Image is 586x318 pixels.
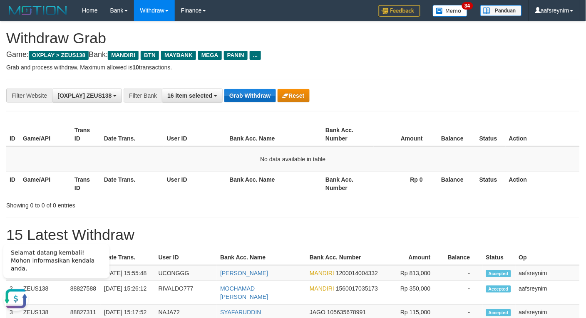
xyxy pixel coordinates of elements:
[516,250,580,265] th: Op
[220,285,268,300] a: MOCHAMAD [PERSON_NAME]
[3,50,28,75] button: Open LiveChat chat widget
[29,51,89,60] span: OXPLAY > ZEUS138
[52,89,122,103] button: [OXPLAY] ZEUS138
[336,270,378,276] span: Copy 1200014004332 to clipboard
[220,309,261,316] a: SYAFARUDDIN
[6,30,580,47] h1: Withdraw Grab
[20,123,71,146] th: Game/API
[374,123,435,146] th: Amount
[6,51,580,59] h4: Game: Bank:
[167,92,212,99] span: 16 item selected
[101,281,155,305] td: [DATE] 15:26:12
[6,227,580,243] h1: 15 Latest Withdraw
[516,281,580,305] td: aafsreynim
[6,123,20,146] th: ID
[224,51,248,60] span: PANIN
[480,5,522,16] img: panduan.png
[310,285,334,292] span: MANDIRI
[435,123,476,146] th: Balance
[198,51,222,60] span: MEGA
[483,250,516,265] th: Status
[486,286,511,293] span: Accepted
[506,172,580,195] th: Action
[6,89,52,103] div: Filter Website
[71,172,101,195] th: Trans ID
[486,270,511,277] span: Accepted
[310,270,334,276] span: MANDIRI
[155,265,217,281] td: UCONGGG
[164,172,226,195] th: User ID
[155,250,217,265] th: User ID
[476,123,506,146] th: Status
[516,265,580,281] td: aafsreynim
[11,13,94,35] span: Selamat datang kembali! Mohon informasikan kendala anda.
[310,309,325,316] span: JAGO
[278,89,310,102] button: Reset
[443,265,483,281] td: -
[386,265,443,281] td: Rp 813,000
[6,146,580,172] td: No data available in table
[155,281,217,305] td: RIVALDO777
[443,281,483,305] td: -
[486,309,511,316] span: Accepted
[220,270,268,276] a: [PERSON_NAME]
[226,172,323,195] th: Bank Acc. Name
[6,4,70,17] img: MOTION_logo.png
[435,172,476,195] th: Balance
[374,172,435,195] th: Rp 0
[6,63,580,71] p: Grab and process withdraw. Maximum allowed is transactions.
[101,172,164,195] th: Date Trans.
[161,51,196,60] span: MAYBANK
[462,2,473,10] span: 34
[327,309,366,316] span: Copy 105635678991 to clipboard
[224,89,276,102] button: Grab Withdraw
[6,172,20,195] th: ID
[443,250,483,265] th: Balance
[20,172,71,195] th: Game/API
[226,123,323,146] th: Bank Acc. Name
[336,285,378,292] span: Copy 1560017035173 to clipboard
[386,281,443,305] td: Rp 350,000
[141,51,159,60] span: BTN
[306,250,386,265] th: Bank Acc. Number
[101,265,155,281] td: [DATE] 15:55:48
[250,51,261,60] span: ...
[108,51,139,60] span: MANDIRI
[71,123,101,146] th: Trans ID
[124,89,162,103] div: Filter Bank
[101,250,155,265] th: Date Trans.
[6,198,238,210] div: Showing 0 to 0 of 0 entries
[433,5,468,17] img: Button%20Memo.svg
[379,5,420,17] img: Feedback.jpg
[386,250,443,265] th: Amount
[476,172,506,195] th: Status
[217,250,306,265] th: Bank Acc. Name
[322,123,374,146] th: Bank Acc. Number
[132,64,139,71] strong: 10
[57,92,112,99] span: [OXPLAY] ZEUS138
[506,123,580,146] th: Action
[164,123,226,146] th: User ID
[101,123,164,146] th: Date Trans.
[322,172,374,195] th: Bank Acc. Number
[162,89,223,103] button: 16 item selected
